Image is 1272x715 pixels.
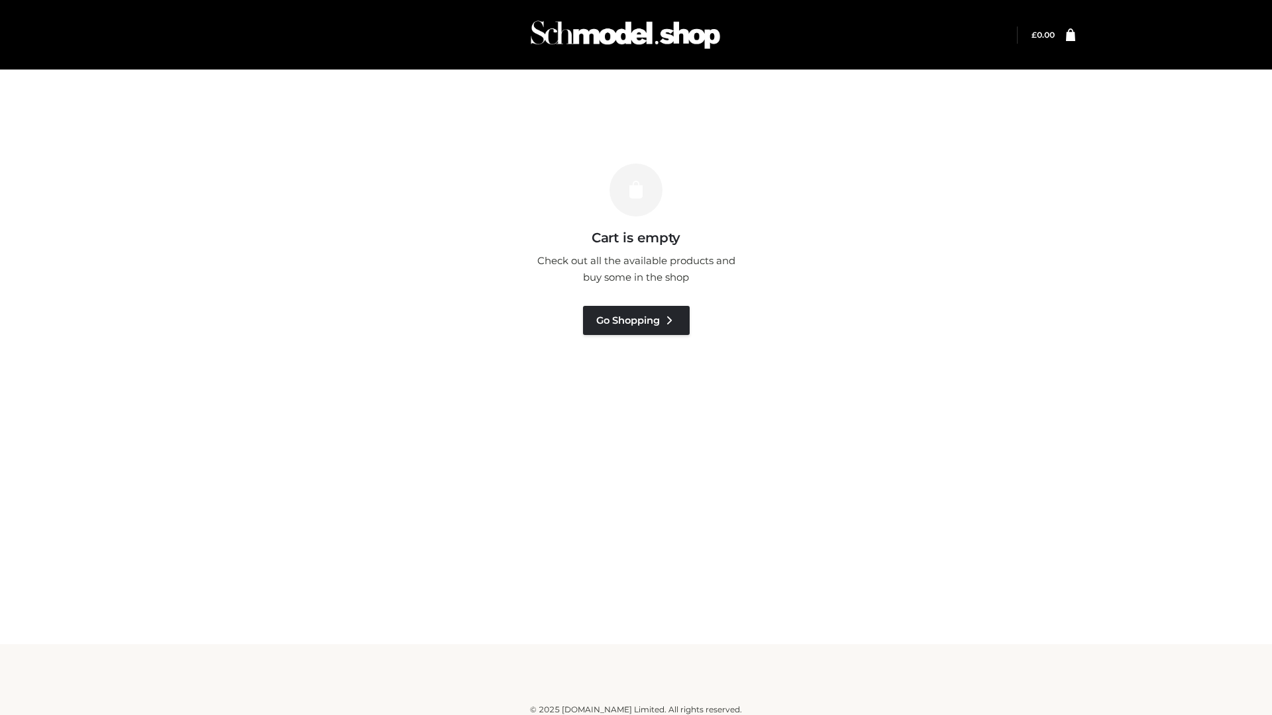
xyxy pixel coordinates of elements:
[1032,30,1037,40] span: £
[227,230,1045,246] h3: Cart is empty
[1032,30,1055,40] a: £0.00
[530,252,742,286] p: Check out all the available products and buy some in the shop
[583,306,690,335] a: Go Shopping
[526,9,725,61] img: Schmodel Admin 964
[1032,30,1055,40] bdi: 0.00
